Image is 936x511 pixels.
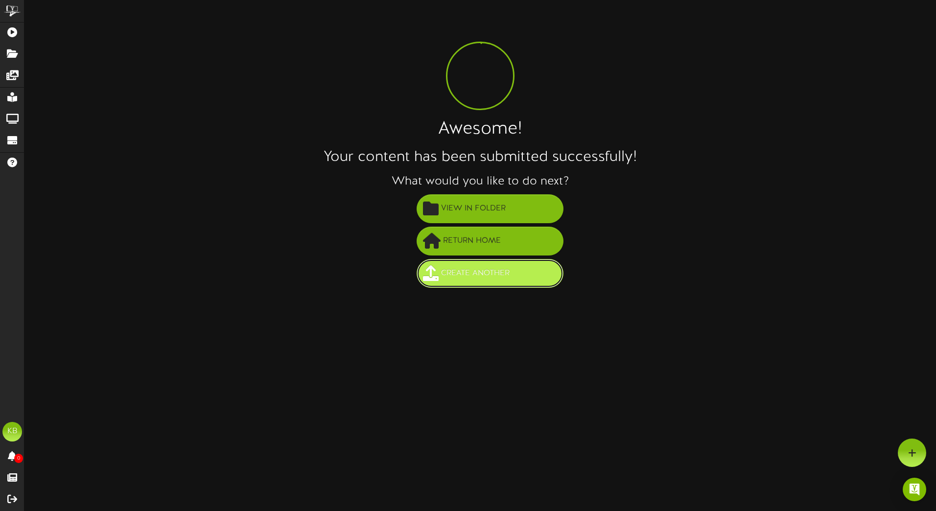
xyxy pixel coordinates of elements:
h3: What would you like to do next? [24,175,936,188]
button: View in Folder [417,194,563,223]
span: Create Another [439,265,512,281]
h1: Awesome! [24,120,936,139]
button: Return Home [417,227,563,255]
div: KB [2,422,22,441]
span: 0 [14,454,23,463]
span: Return Home [441,233,503,249]
div: Open Intercom Messenger [903,478,926,501]
span: View in Folder [439,201,508,217]
button: Create Another [417,259,563,288]
h2: Your content has been submitted successfully! [24,149,936,165]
